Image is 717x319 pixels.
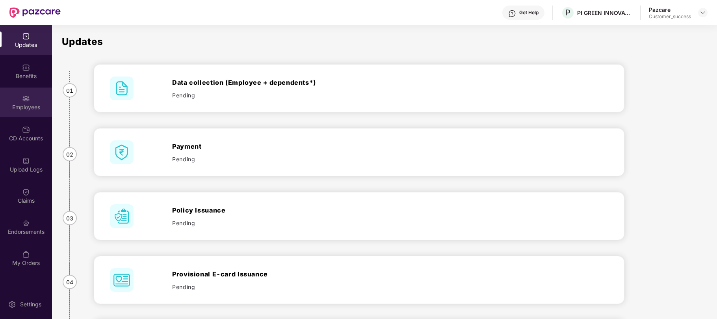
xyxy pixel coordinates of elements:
[172,155,195,163] span: Pending
[9,7,61,18] img: New Pazcare Logo
[22,126,30,134] img: svg+xml;base64,PHN2ZyBpZD0iQ0RfQWNjb3VudHMiIGRhdGEtbmFtZT0iQ0QgQWNjb3VudHMiIHhtbG5zPSJodHRwOi8vd3...
[22,188,30,196] img: svg+xml;base64,PHN2ZyBpZD0iQ2xhaW0iIHhtbG5zPSJodHRwOi8vd3d3LnczLm9yZy8yMDAwL3N2ZyIgd2lkdGg9IjIwIi...
[565,8,570,17] span: P
[22,63,30,71] img: svg+xml;base64,PHN2ZyBpZD0iQmVuZWZpdHMiIHhtbG5zPSJodHRwOi8vd3d3LnczLm9yZy8yMDAwL3N2ZyIgd2lkdGg9Ij...
[700,9,706,16] img: svg+xml;base64,PHN2ZyBpZD0iRHJvcGRvd24tMzJ4MzIiIHhtbG5zPSJodHRwOi8vd3d3LnczLm9yZy8yMDAwL3N2ZyIgd2...
[172,269,484,279] div: Provisional E-card Issuance
[508,9,516,17] img: svg+xml;base64,PHN2ZyBpZD0iSGVscC0zMngzMiIgeG1sbnM9Imh0dHA6Ly93d3cudzMub3JnLzIwMDAvc3ZnIiB3aWR0aD...
[22,95,30,103] img: svg+xml;base64,PHN2ZyBpZD0iRW1wbG95ZWVzIiB4bWxucz0iaHR0cDovL3d3dy53My5vcmcvMjAwMC9zdmciIHdpZHRoPS...
[172,78,484,87] div: Data collection (Employee + dependents*)
[8,300,16,308] img: svg+xml;base64,PHN2ZyBpZD0iU2V0dGluZy0yMHgyMCIgeG1sbnM9Imh0dHA6Ly93d3cudzMub3JnLzIwMDAvc3ZnIiB3aW...
[172,219,195,227] span: Pending
[22,157,30,165] img: svg+xml;base64,PHN2ZyBpZD0iVXBsb2FkX0xvZ3MiIGRhdGEtbmFtZT0iVXBsb2FkIExvZ3MiIHhtbG5zPSJodHRwOi8vd3...
[63,275,77,289] span: 04
[172,91,195,99] span: Pending
[110,268,134,292] img: svg+xml;base64,PHN2ZyB4bWxucz0iaHR0cDovL3d3dy53My5vcmcvMjAwMC9zdmciIHdpZHRoPSI2MCIgaGVpZ2h0PSI2MC...
[22,32,30,40] img: svg+xml;base64,PHN2ZyBpZD0iVXBkYXRlZCIgeG1sbnM9Imh0dHA6Ly93d3cudzMub3JnLzIwMDAvc3ZnIiB3aWR0aD0iMj...
[110,140,134,164] img: svg+xml;base64,PHN2ZyB4bWxucz0iaHR0cDovL3d3dy53My5vcmcvMjAwMC9zdmciIHdpZHRoPSI2MCIgaGVpZ2h0PSI2MC...
[172,205,484,215] div: Policy Issuance
[63,211,77,225] span: 03
[649,6,691,13] div: Pazcare
[172,283,195,291] span: Pending
[62,37,711,47] p: Updates
[18,300,44,308] div: Settings
[22,219,30,227] img: svg+xml;base64,PHN2ZyBpZD0iRW5kb3JzZW1lbnRzIiB4bWxucz0iaHR0cDovL3d3dy53My5vcmcvMjAwMC9zdmciIHdpZH...
[22,250,30,258] img: svg+xml;base64,PHN2ZyBpZD0iTXlfT3JkZXJzIiBkYXRhLW5hbWU9Ik15IE9yZGVycyIgeG1sbnM9Imh0dHA6Ly93d3cudz...
[110,76,134,100] img: svg+xml;base64,PHN2ZyB4bWxucz0iaHR0cDovL3d3dy53My5vcmcvMjAwMC9zdmciIHdpZHRoPSI2MCIgaGVpZ2h0PSI2MC...
[577,9,632,17] div: PI GREEN INNOVATIONS PRIVATE LIMITED
[110,204,134,228] img: svg+xml;base64,PHN2ZyB4bWxucz0iaHR0cDovL3d3dy53My5vcmcvMjAwMC9zdmciIHdpZHRoPSI2MCIgaGVpZ2h0PSI2MC...
[519,9,539,16] div: Get Help
[172,142,484,151] div: Payment
[649,13,691,20] div: Customer_success
[63,147,77,161] span: 02
[63,83,77,97] span: 01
